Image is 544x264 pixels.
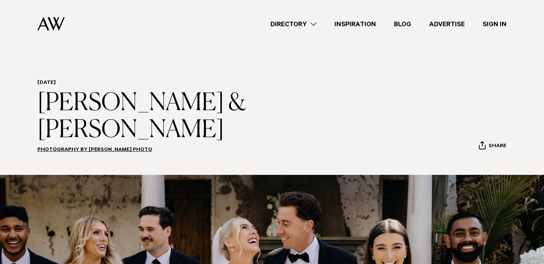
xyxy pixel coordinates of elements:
[420,19,474,29] a: Advertise
[479,141,507,152] button: Share
[326,19,385,29] a: Inspiration
[37,147,152,153] a: Photography by [PERSON_NAME] Photo
[37,90,383,144] h1: [PERSON_NAME] & [PERSON_NAME]
[385,19,420,29] a: Blog
[37,80,383,87] h6: [DATE]
[489,143,506,150] span: Share
[474,19,516,29] a: Sign In
[262,19,326,29] a: Directory
[37,17,65,31] img: Auckland Weddings Logo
